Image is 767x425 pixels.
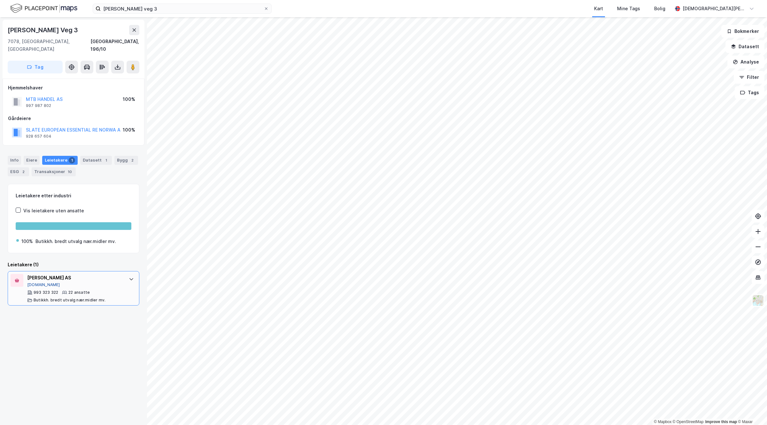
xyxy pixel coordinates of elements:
button: Analyse [727,56,764,68]
div: 100% [123,95,135,103]
div: 7078, [GEOGRAPHIC_DATA], [GEOGRAPHIC_DATA] [8,38,90,53]
div: [PERSON_NAME] Veg 3 [8,25,79,35]
div: [GEOGRAPHIC_DATA], 196/10 [90,38,139,53]
div: Bolig [654,5,665,12]
div: 22 ansatte [68,290,90,295]
div: Leietakere (1) [8,261,139,269]
div: Hjemmelshaver [8,84,139,92]
div: [DEMOGRAPHIC_DATA][PERSON_NAME] [683,5,747,12]
div: [PERSON_NAME] AS [27,274,122,282]
button: Filter [734,71,764,84]
a: Improve this map [705,420,737,424]
div: Butikkh. bredt utvalg nær.midler mv. [34,298,105,303]
div: 100% [123,126,135,134]
div: Mine Tags [617,5,640,12]
a: Mapbox [654,420,671,424]
div: 2 [20,169,27,175]
div: Info [8,156,21,165]
div: Leietakere [42,156,78,165]
div: Leietakere etter industri [16,192,131,200]
div: ESG [8,167,29,176]
button: Bokmerker [721,25,764,38]
img: Z [752,294,764,307]
button: Datasett [725,40,764,53]
div: Bygg [114,156,138,165]
a: OpenStreetMap [673,420,704,424]
div: 1 [103,157,109,163]
input: Søk på adresse, matrikkel, gårdeiere, leietakere eller personer [101,4,264,13]
div: 2 [129,157,136,163]
div: Butikkh. bredt utvalg nær.midler mv. [35,238,116,245]
div: 997 987 802 [26,103,51,108]
div: 928 657 604 [26,134,51,139]
div: 993 323 322 [34,290,58,295]
div: 1 [69,157,75,163]
div: Vis leietakere uten ansatte [23,207,84,215]
button: Tags [735,86,764,99]
div: Eiere [24,156,40,165]
button: [DOMAIN_NAME] [27,282,60,287]
div: Gårdeiere [8,115,139,122]
div: Kart [594,5,603,12]
button: Tag [8,61,63,73]
div: Datasett [80,156,112,165]
div: 10 [66,169,73,175]
div: Transaksjoner [32,167,76,176]
div: 100% [21,238,33,245]
iframe: Chat Widget [735,394,767,425]
img: logo.f888ab2527a4732fd821a326f86c7f29.svg [10,3,77,14]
